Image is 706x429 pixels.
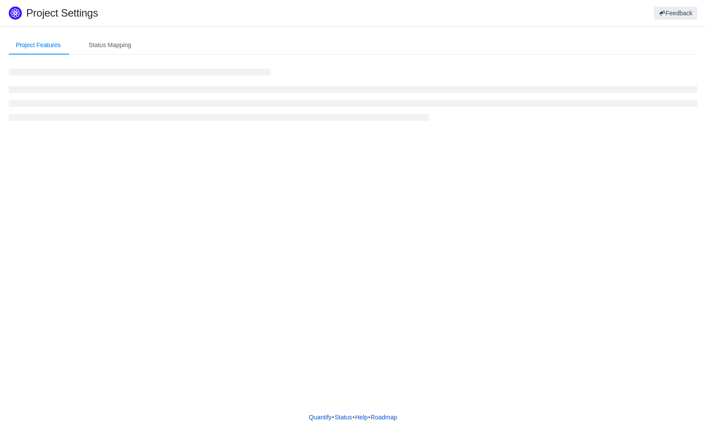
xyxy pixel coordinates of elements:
[332,414,334,421] span: •
[82,35,138,55] div: Status Mapping
[352,414,355,421] span: •
[308,411,332,424] a: Quantify
[654,7,697,20] button: Feedback
[9,35,68,55] div: Project Features
[368,414,370,421] span: •
[9,7,22,20] img: Quantify
[334,411,353,424] a: Status
[370,411,398,424] a: Roadmap
[355,411,368,424] a: Help
[26,7,423,20] h1: Project Settings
